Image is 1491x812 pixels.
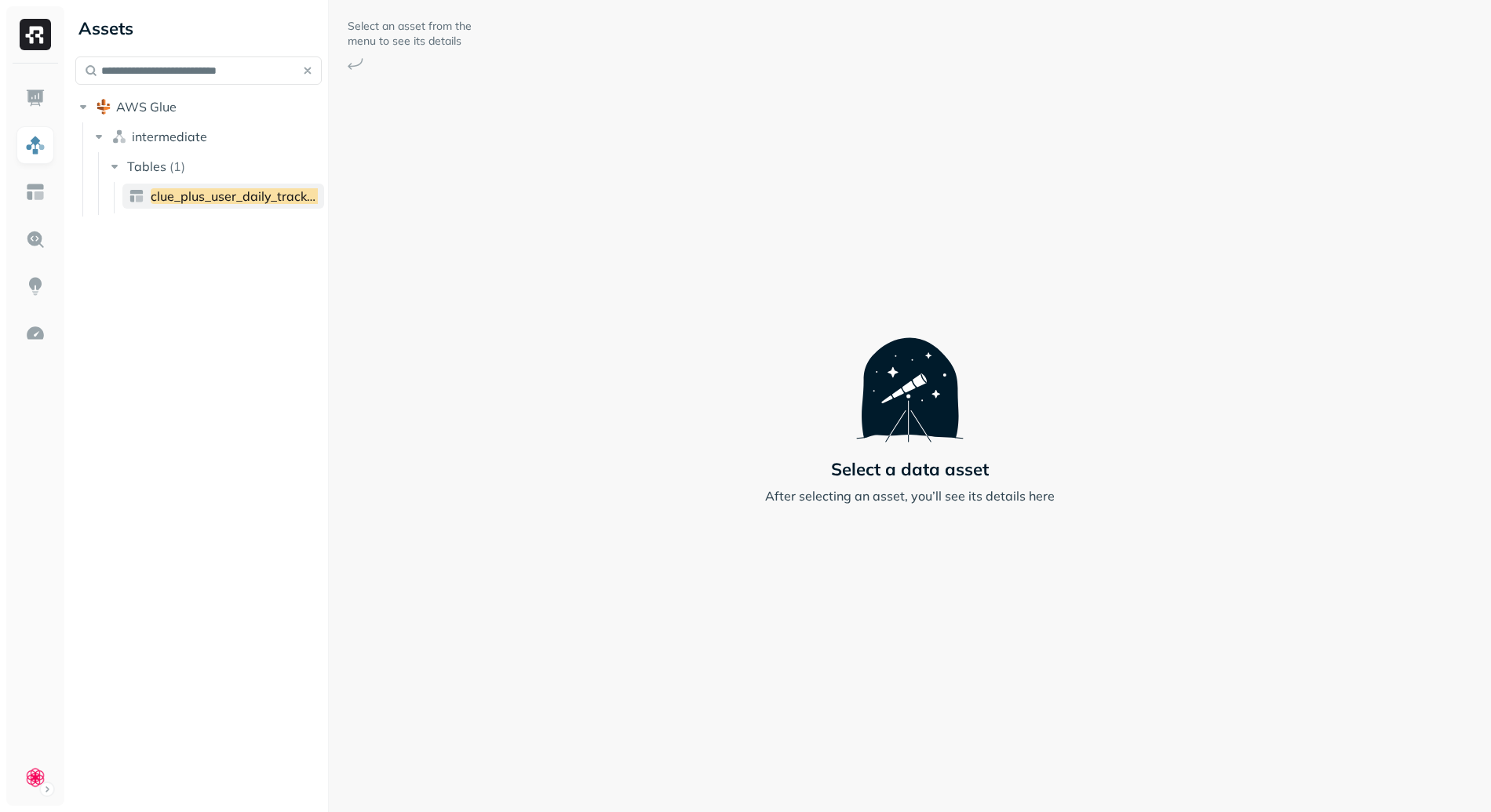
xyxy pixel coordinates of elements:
[96,99,111,115] img: root
[170,158,185,174] p: ( 1 )
[25,135,46,155] img: Assets
[107,154,323,179] button: Tables(1)
[24,766,46,788] img: Clue
[765,486,1055,505] p: After selecting an asset, you’ll see its details here
[129,188,144,204] img: table
[25,229,46,249] img: Query Explorer
[348,58,363,70] img: Arrow
[122,184,324,209] a: clue_plus_user_daily_tracking
[111,129,127,144] img: namespace
[91,124,323,149] button: intermediate
[127,158,166,174] span: Tables
[831,458,989,480] p: Select a data asset
[25,323,46,344] img: Optimization
[151,188,325,204] span: clue_plus_user_daily_tracking
[75,94,322,119] button: AWS Glue
[348,19,473,49] p: Select an asset from the menu to see its details
[856,307,964,442] img: Telescope
[25,276,46,297] img: Insights
[75,16,322,41] div: Assets
[116,99,177,115] span: AWS Glue
[25,88,46,108] img: Dashboard
[132,129,207,144] span: intermediate
[25,182,46,202] img: Asset Explorer
[20,19,51,50] img: Ryft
